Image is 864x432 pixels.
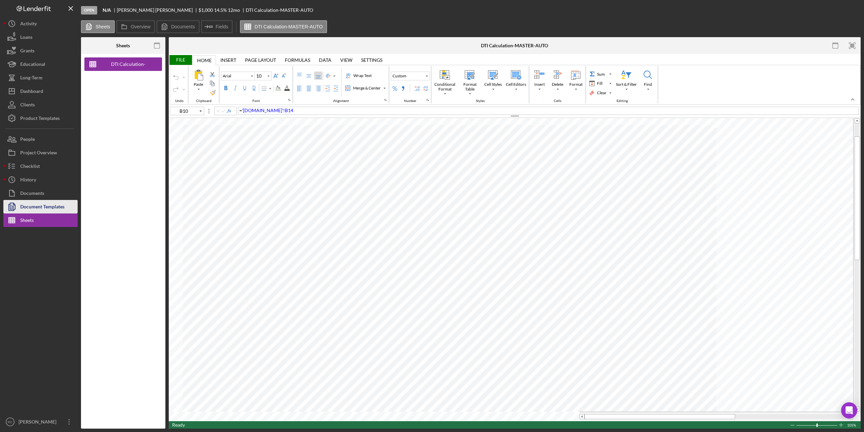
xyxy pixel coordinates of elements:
div: Wrap Text [352,73,373,79]
button: Activity [3,17,78,30]
div: Conditional Format [433,68,457,96]
label: Sheets [96,24,110,29]
div: Fill [588,79,613,87]
div: Formulas [280,55,315,65]
div: Clients [20,98,35,113]
div: Paste [192,81,205,87]
div: Number [389,66,431,103]
div: Orientation [324,72,337,80]
div: Format Table [458,81,482,92]
div: indicatorAlignment [383,97,388,103]
div: Font Family [221,72,255,80]
text: RC [8,420,12,424]
div: indicatorFonts [287,97,292,103]
button: Document Templates [3,200,78,213]
div: [PERSON_NAME] [17,415,61,430]
div: Zoom [816,424,818,427]
div: Cell Styles [483,81,503,87]
div: Page Layout [241,55,280,65]
div: Font [219,66,293,103]
div: Merge & Center [352,85,382,91]
label: Fields [216,24,228,29]
div: Sum [588,70,613,78]
div: [PERSON_NAME] [PERSON_NAME] [117,7,198,13]
button: Long-Term [3,71,78,84]
button: Sheets [81,20,115,33]
div: Font [251,99,262,103]
div: Sum [596,71,606,77]
div: Merge & Center [344,84,382,92]
div: Alignment [331,99,351,103]
div: Editing [586,66,658,103]
div: Project Overview [20,146,57,161]
div: Data [315,55,336,65]
div: indicatorNumbers [425,97,430,103]
div: Increase Indent [332,84,340,93]
button: Educational [3,57,78,71]
div: Insert [220,57,236,63]
button: Custom [391,72,430,80]
div: Percent Style [391,84,399,93]
div: Documents [20,186,44,202]
div: DTI Calculation-MASTER-AUTO [246,7,313,13]
button: Loans [3,30,78,44]
div: Custom [391,73,408,79]
div: Decrease Font Size [280,72,288,80]
div: Conditional Format [433,81,457,92]
div: Home [197,58,212,63]
div: 12 mo [228,7,240,13]
label: Overview [131,24,151,29]
label: Middle Align [305,72,313,80]
span: 105% [847,422,857,429]
button: History [3,173,78,186]
div: Increase Font Size [272,72,280,80]
button: DTI Calculation-MASTER-AUTO [84,57,162,71]
a: Project Overview [3,146,78,159]
div: Activity [20,17,37,32]
div: Clipboard [194,99,213,103]
a: Clients [3,98,78,111]
button: DTI Calculation-MASTER-AUTO [240,20,327,33]
div: Fill [596,80,604,86]
div: Clear [596,90,608,96]
div: Undo [173,99,185,103]
div: Styles [431,66,529,103]
div: Find [639,68,657,95]
div: Border [260,84,273,93]
div: Cut [208,70,216,78]
label: Bold [222,84,230,92]
div: Decrease Decimal [421,84,429,93]
div: Page Layout [245,57,276,63]
span: = [239,107,242,113]
button: Fields [201,20,233,33]
div: Format Table [458,68,482,96]
div: Format [568,81,584,87]
div: Cell Editors [505,81,528,87]
div: Undo [170,66,188,103]
div: Document Templates [20,200,64,215]
div: View [340,57,352,63]
div: Sheets [116,43,130,48]
b: N/A [103,7,111,13]
div: Loans [20,30,32,46]
div: Home [193,55,216,65]
button: Documents [3,186,78,200]
div: Comma Style [399,84,407,93]
button: Insert Function [226,108,232,114]
div: Data [319,57,331,63]
div: Sort & Filter [614,68,639,95]
div: Insert [216,55,241,65]
label: Format Painter [209,88,217,97]
div: Zoom In [838,421,844,429]
div: Dashboard [20,84,43,100]
div: Paste All [190,68,207,95]
label: Wrap Text [344,72,373,80]
button: RC[PERSON_NAME] [3,415,78,429]
div: In Ready mode [172,421,185,429]
div: Cell Editors [504,68,528,95]
button: Grants [3,44,78,57]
